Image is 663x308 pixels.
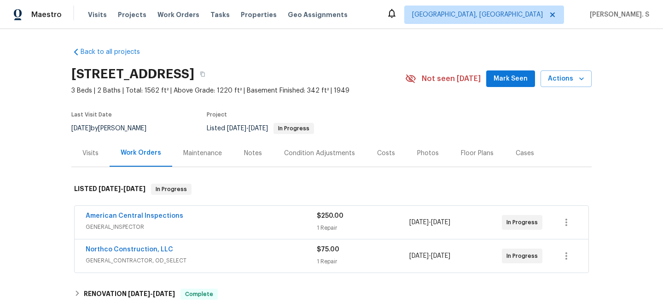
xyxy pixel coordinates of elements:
[183,149,222,158] div: Maintenance
[210,12,230,18] span: Tasks
[84,289,175,300] h6: RENOVATION
[249,125,268,132] span: [DATE]
[422,74,481,83] span: Not seen [DATE]
[317,223,409,232] div: 1 Repair
[118,10,146,19] span: Projects
[157,10,199,19] span: Work Orders
[194,66,211,82] button: Copy Address
[288,10,348,19] span: Geo Assignments
[71,283,592,305] div: RENOVATION [DATE]-[DATE]Complete
[409,251,450,261] span: -
[86,256,317,265] span: GENERAL_CONTRACTOR, OD_SELECT
[71,125,91,132] span: [DATE]
[71,174,592,204] div: LISTED [DATE]-[DATE]In Progress
[128,291,175,297] span: -
[152,185,191,194] span: In Progress
[284,149,355,158] div: Condition Adjustments
[409,253,429,259] span: [DATE]
[82,149,99,158] div: Visits
[409,219,429,226] span: [DATE]
[71,112,112,117] span: Last Visit Date
[207,112,227,117] span: Project
[494,73,528,85] span: Mark Seen
[99,186,145,192] span: -
[227,125,268,132] span: -
[153,291,175,297] span: [DATE]
[86,246,173,253] a: Northco Construction, LLC
[31,10,62,19] span: Maestro
[71,70,194,79] h2: [STREET_ADDRESS]
[461,149,494,158] div: Floor Plans
[128,291,150,297] span: [DATE]
[244,149,262,158] div: Notes
[71,123,157,134] div: by [PERSON_NAME]
[541,70,592,87] button: Actions
[181,290,217,299] span: Complete
[71,86,405,95] span: 3 Beds | 2 Baths | Total: 1562 ft² | Above Grade: 1220 ft² | Basement Finished: 342 ft² | 1949
[121,148,161,157] div: Work Orders
[412,10,543,19] span: [GEOGRAPHIC_DATA], [GEOGRAPHIC_DATA]
[317,257,409,266] div: 1 Repair
[99,186,121,192] span: [DATE]
[123,186,145,192] span: [DATE]
[227,125,246,132] span: [DATE]
[377,149,395,158] div: Costs
[86,213,183,219] a: American Central Inspections
[431,253,450,259] span: [DATE]
[317,246,339,253] span: $75.00
[506,251,541,261] span: In Progress
[88,10,107,19] span: Visits
[274,126,313,131] span: In Progress
[207,125,314,132] span: Listed
[241,10,277,19] span: Properties
[548,73,584,85] span: Actions
[74,184,145,195] h6: LISTED
[317,213,343,219] span: $250.00
[86,222,317,232] span: GENERAL_INSPECTOR
[409,218,450,227] span: -
[431,219,450,226] span: [DATE]
[586,10,649,19] span: [PERSON_NAME]. S
[486,70,535,87] button: Mark Seen
[516,149,534,158] div: Cases
[71,47,160,57] a: Back to all projects
[506,218,541,227] span: In Progress
[417,149,439,158] div: Photos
